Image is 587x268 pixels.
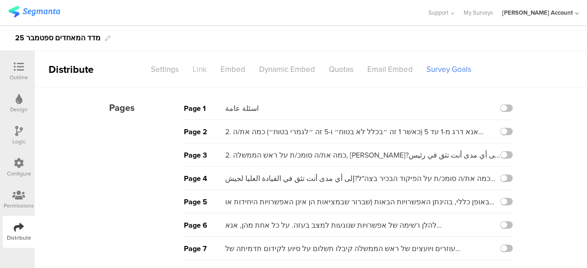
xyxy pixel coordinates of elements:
[4,202,34,210] div: Permissions
[109,101,184,115] div: Pages
[225,173,500,184] div: כמה את/ה סומכ/ת על הפיקוד הבכיר בצה"ל?إلى أي مدى أنت تثق في القيادة العليا لجيش الدفاع الإسرائيلي؟
[225,150,500,160] div: 2. כמה את/ה סומכ/ת על ראש הממשלה, [PERSON_NAME]?إلى أي مدى أنت تثق في رئيس الحكومة، [PERSON_NAME]؟
[225,243,500,254] div: עוזרים ויועצים של ראש הממשלה קיבלו תשלום על סיוע לקידום תדמיתה של [PERSON_NAME]. מה עמדתך בעניין ...
[7,234,31,242] div: Distribute
[184,126,225,137] div: Page 2
[225,197,500,207] div: באופן כללי, בהינתן האפשרויות הבאות (שברור שבמציאות הן אינן האפשרויות היחידות או הריאליות) האם במצ...
[186,61,214,77] div: Link
[12,137,26,146] div: Logic
[360,61,420,77] div: Email Embed
[8,6,60,17] img: segmanta logo
[184,243,225,254] div: Page 7
[184,150,225,160] div: Page 3
[184,220,225,230] div: Page 6
[428,8,449,17] span: Support
[225,103,259,114] div: اسئلة عامة
[420,61,478,77] div: Survey Goals
[144,61,186,77] div: Settings
[225,126,500,137] div: 2. אנא דרג מ-1 עד 5 (כאשר 1 זה ״בכלל לא בטוח״ ו-5 זה ״לגמרי בטוח״) כמה את/ה מרגיש/ה [PERSON_NAME]...
[214,61,252,77] div: Embed
[15,31,100,45] div: מדד המאחדים ספטמבר 25
[184,173,225,184] div: Page 4
[502,8,573,17] div: [PERSON_NAME] Account
[10,73,28,82] div: Outline
[322,61,360,77] div: Quotas
[252,61,322,77] div: Dynamic Embed
[10,105,28,114] div: Design
[7,170,31,178] div: Configure
[184,197,225,207] div: Page 5
[225,220,500,230] div: להלן רשימה של אפשרויות שנוגעות למצב בעזה. על כל אחת מהן, אנא חווה/[PERSON_NAME] את דעתךفيما يلي ق...
[35,62,140,77] div: Distribute
[184,103,225,114] div: Page 1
